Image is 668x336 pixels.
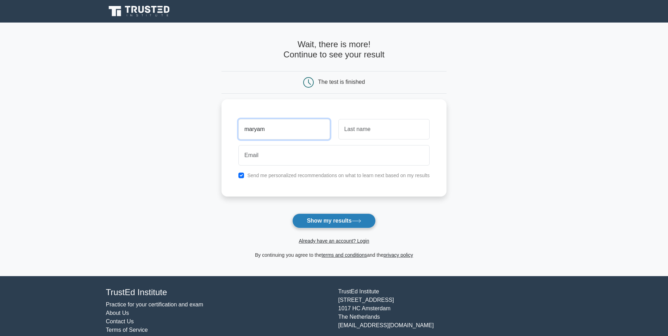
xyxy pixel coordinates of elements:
[217,251,451,259] div: By continuing you agree to the and the
[106,310,129,316] a: About Us
[318,79,365,85] div: The test is finished
[238,119,330,139] input: First name
[299,238,369,244] a: Already have an account? Login
[383,252,413,258] a: privacy policy
[106,318,134,324] a: Contact Us
[321,252,367,258] a: terms and conditions
[238,145,430,166] input: Email
[106,327,148,333] a: Terms of Service
[221,39,447,60] h4: Wait, there is more! Continue to see your result
[106,301,204,307] a: Practice for your certification and exam
[247,173,430,178] label: Send me personalized recommendations on what to learn next based on my results
[338,119,430,139] input: Last name
[106,287,330,298] h4: TrustEd Institute
[292,213,375,228] button: Show my results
